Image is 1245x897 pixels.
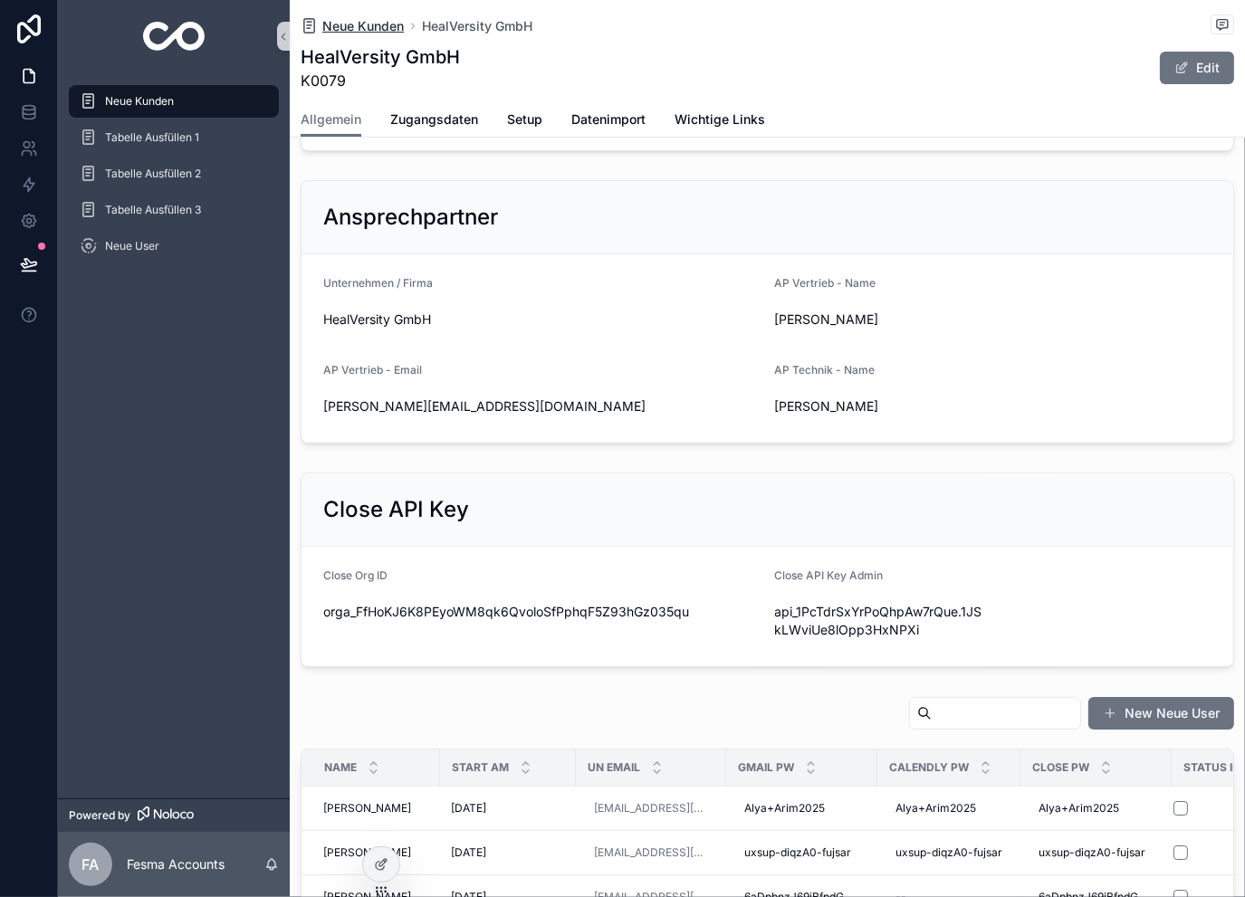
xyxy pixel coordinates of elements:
[571,103,646,139] a: Datenimport
[323,801,429,816] a: [PERSON_NAME]
[675,110,765,129] span: Wichtige Links
[323,845,429,860] a: [PERSON_NAME]
[323,495,469,524] h2: Close API Key
[1031,794,1161,823] a: Alya+Arim2025
[587,838,715,867] a: [EMAIL_ADDRESS][DOMAIN_NAME]
[301,17,404,35] a: Neue Kunden
[507,110,542,129] span: Setup
[451,845,565,860] a: [DATE]
[301,44,460,70] h1: HealVersity GmbH
[69,85,279,118] a: Neue Kunden
[69,808,130,823] span: Powered by
[322,17,404,35] span: Neue Kunden
[58,72,290,286] div: scrollable content
[588,760,640,775] span: UN Email
[323,203,498,232] h2: Ansprechpartner
[1160,52,1234,84] button: Edit
[775,276,876,290] span: AP Vertrieb - Name
[1039,801,1119,816] span: Alya+Arim2025
[775,363,876,377] span: AP Technik - Name
[82,854,100,875] span: FA
[675,103,765,139] a: Wichtige Links
[390,110,478,129] span: Zugangsdaten
[69,121,279,154] a: Tabelle Ausfüllen 1
[775,310,986,329] span: [PERSON_NAME]
[507,103,542,139] a: Setup
[594,801,708,816] a: [EMAIL_ADDRESS][DOMAIN_NAME]
[143,22,206,51] img: App logo
[323,276,433,290] span: Unternehmen / Firma
[301,103,361,138] a: Allgemein
[323,310,761,329] span: HealVersity GmbH
[105,167,201,181] span: Tabelle Ausfüllen 2
[1032,760,1089,775] span: Close Pw
[69,194,279,226] a: Tabelle Ausfüllen 3
[571,110,646,129] span: Datenimport
[594,845,708,860] a: [EMAIL_ADDRESS][DOMAIN_NAME]
[69,157,279,190] a: Tabelle Ausfüllen 2
[422,17,532,35] a: HealVersity GmbH
[888,838,1010,867] a: uxsup-diqzA0-fujsar
[323,801,411,816] span: [PERSON_NAME]
[390,103,478,139] a: Zugangsdaten
[105,94,174,109] span: Neue Kunden
[69,230,279,262] a: Neue User
[587,794,715,823] a: [EMAIL_ADDRESS][DOMAIN_NAME]
[452,760,509,775] span: Start am
[105,130,199,145] span: Tabelle Ausfüllen 1
[301,110,361,129] span: Allgemein
[323,363,422,377] span: AP Vertrieb - Email
[323,568,388,582] span: Close Org ID
[323,845,411,860] span: [PERSON_NAME]
[1039,845,1145,860] span: uxsup-diqzA0-fujsar
[889,760,969,775] span: Calendly Pw
[895,845,1002,860] span: uxsup-diqzA0-fujsar
[737,794,867,823] a: Alya+Arim2025
[1088,697,1234,730] button: New Neue User
[775,568,884,582] span: Close API Key Admin
[451,845,486,860] span: [DATE]
[744,801,825,816] span: Alya+Arim2025
[127,855,225,873] p: Fesma Accounts
[775,397,986,415] span: [PERSON_NAME]
[323,397,761,415] span: [PERSON_NAME][EMAIL_ADDRESS][DOMAIN_NAME]
[738,760,794,775] span: Gmail Pw
[737,838,867,867] a: uxsup-diqzA0-fujsar
[323,603,761,621] span: orga_FfHoKJ6K8PEyoWM8qk6QvoloSfPphqF5Z93hGz035qu
[105,203,201,217] span: Tabelle Ausfüllen 3
[451,801,486,816] span: [DATE]
[451,801,565,816] a: [DATE]
[58,798,290,832] a: Powered by
[895,801,976,816] span: Alya+Arim2025
[301,70,460,91] span: K0079
[775,603,986,639] span: api_1PcTdrSxYrPoQhpAw7rQue.1JSkLWviUe8lOpp3HxNPXi
[744,845,851,860] span: uxsup-diqzA0-fujsar
[324,760,357,775] span: Name
[1031,838,1161,867] a: uxsup-diqzA0-fujsar
[105,239,159,253] span: Neue User
[888,794,1010,823] a: Alya+Arim2025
